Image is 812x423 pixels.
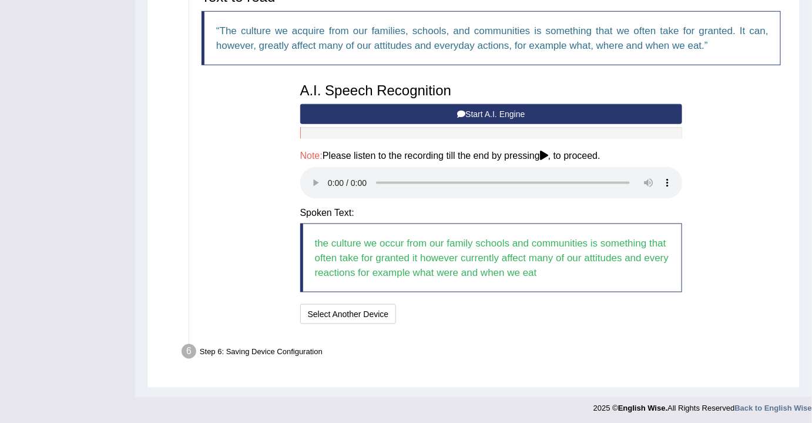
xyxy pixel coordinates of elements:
[300,104,683,124] button: Start A.I. Engine
[618,404,667,413] strong: English Wise.
[300,151,683,161] h4: Please listen to the recording till the end by pressing , to proceed.
[176,341,794,367] div: Step 6: Saving Device Configuration
[216,25,769,51] q: The culture we acquire from our families, schools, and communities is something that we often tak...
[300,304,397,324] button: Select Another Device
[735,404,812,413] a: Back to English Wise
[593,397,812,414] div: 2025 © All Rights Reserved
[300,208,683,218] h4: Spoken Text:
[300,83,683,98] h3: A.I. Speech Recognition
[300,151,323,161] span: Note:
[300,224,683,292] blockquote: the culture we occur from our family schools and communities is something that often take for gra...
